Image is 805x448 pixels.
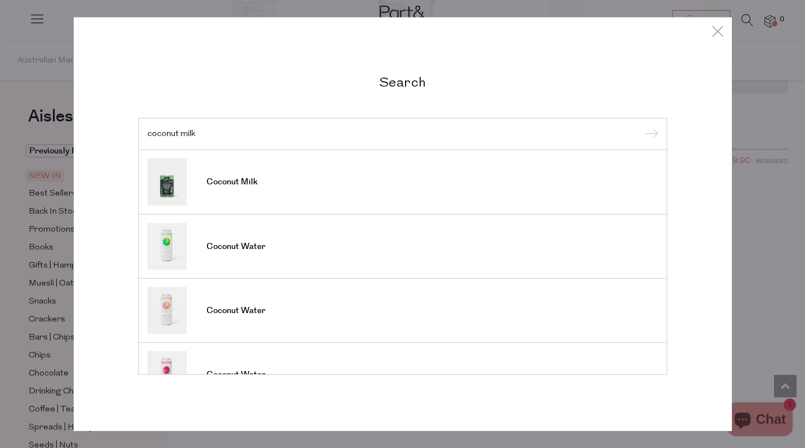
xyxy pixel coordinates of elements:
[147,351,658,398] a: Coconut Water
[147,223,658,270] a: Coconut Water
[147,287,187,334] img: Coconut Water
[206,241,266,252] span: Coconut Water
[147,159,187,206] img: Coconut Milk
[147,223,187,270] img: Coconut Water
[147,287,658,334] a: Coconut Water
[147,351,187,398] img: Coconut Water
[147,129,658,138] input: Search
[138,73,667,89] h2: Search
[206,305,266,316] span: Coconut Water
[147,159,658,206] a: Coconut Milk
[206,369,266,381] span: Coconut Water
[206,177,258,188] span: Coconut Milk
